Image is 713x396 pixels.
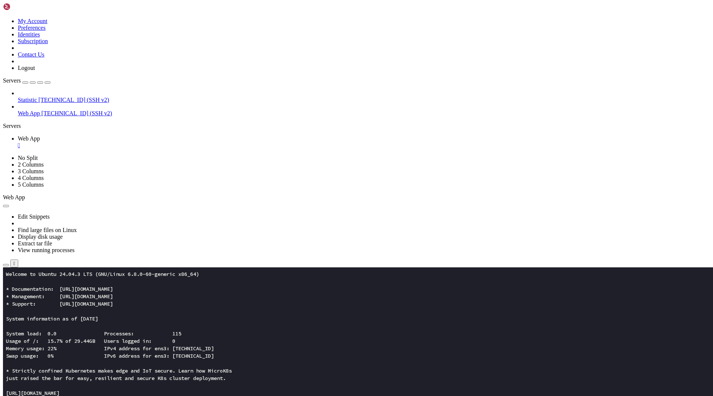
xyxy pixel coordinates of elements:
a: Identities [18,31,40,38]
span: Servers [3,77,21,84]
a: 3 Columns [18,168,44,174]
x-row: root@s168539:~# [3,226,616,234]
li: Statistic [TECHNICAL_ID] (SSH v2) [18,90,710,103]
x-row: System information as of [DATE] [3,48,616,55]
x-row: * Strictly confined Kubernetes makes edge and IoT secure. Learn how MicroK8s [3,100,616,107]
a: Edit Snippets [18,213,50,220]
a: Find large files on Linux [18,227,77,233]
a: No Split [18,155,38,161]
li: Web App [TECHNICAL_ID] (SSH v2) [18,103,710,117]
a: My Account [18,18,48,24]
x-row: [URL][DOMAIN_NAME] [3,122,616,129]
a: Web App [TECHNICAL_ID] (SSH v2) [18,110,710,117]
x-row: 14 of these updates are standard security updates. [3,159,616,167]
a: 5 Columns [18,181,44,188]
x-row: Usage of /: 15.7% of 29.44GB Users logged in: 0 [3,70,616,77]
span: Statistic [18,97,37,103]
a: 4 Columns [18,175,44,181]
span: Web App [3,194,25,200]
x-row: See [URL][DOMAIN_NAME] or run: sudo pro status [3,189,616,196]
a: Web App [18,135,710,149]
img: Shellngn [3,3,46,10]
span: [TECHNICAL_ID] (SSH v2) [39,97,109,103]
x-row: Welcome to Ubuntu 24.04.3 LTS (GNU/Linux 6.8.0-60-generic x86_64) [3,3,616,10]
div:  [13,261,15,266]
x-row: * Management: [URL][DOMAIN_NAME] [3,25,616,33]
x-row: Memory usage: 22% IPv4 address for ens3: [TECHNICAL_ID] [3,77,616,85]
a: Statistic [TECHNICAL_ID] (SSH v2) [18,97,710,103]
x-row: Swap usage: 0% IPv6 address for ens3: [TECHNICAL_ID] [3,85,616,92]
div: Servers [3,123,710,129]
x-row: Last login: [DATE] from [TECHNICAL_ID] [3,219,616,226]
span: [TECHNICAL_ID] (SSH v2) [42,110,112,116]
a: Subscription [18,38,48,44]
button:  [10,260,18,267]
a: Contact Us [18,51,45,58]
a: 2 Columns [18,161,44,168]
x-row: Enable ESM Apps to receive additional future security updates. [3,181,616,189]
a: Display disk usage [18,234,63,240]
div: (16, 30) [51,226,53,234]
span: Web App [18,135,40,142]
x-row: just raised the bar for easy, resilient and secure K8s cluster deployment. [3,107,616,115]
a: Logout [18,65,35,71]
a:  [18,142,710,149]
x-row: To see these additional updates run: apt list --upgradable [3,167,616,174]
span: Web App [18,110,40,116]
x-row: * Documentation: [URL][DOMAIN_NAME] [3,18,616,25]
x-row: System load: 0.0 Processes: 115 [3,62,616,70]
a: Extract tar file [18,240,52,247]
a: Servers [3,77,51,84]
a: View running processes [18,247,75,253]
x-row: 14 updates can be applied immediately. [3,152,616,159]
a: Preferences [18,25,46,31]
x-row: * Support: [URL][DOMAIN_NAME] [3,33,616,40]
x-row: Expanded Security Maintenance for Applications is not enabled. [3,137,616,144]
x-row: *** System restart required *** [3,211,616,219]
